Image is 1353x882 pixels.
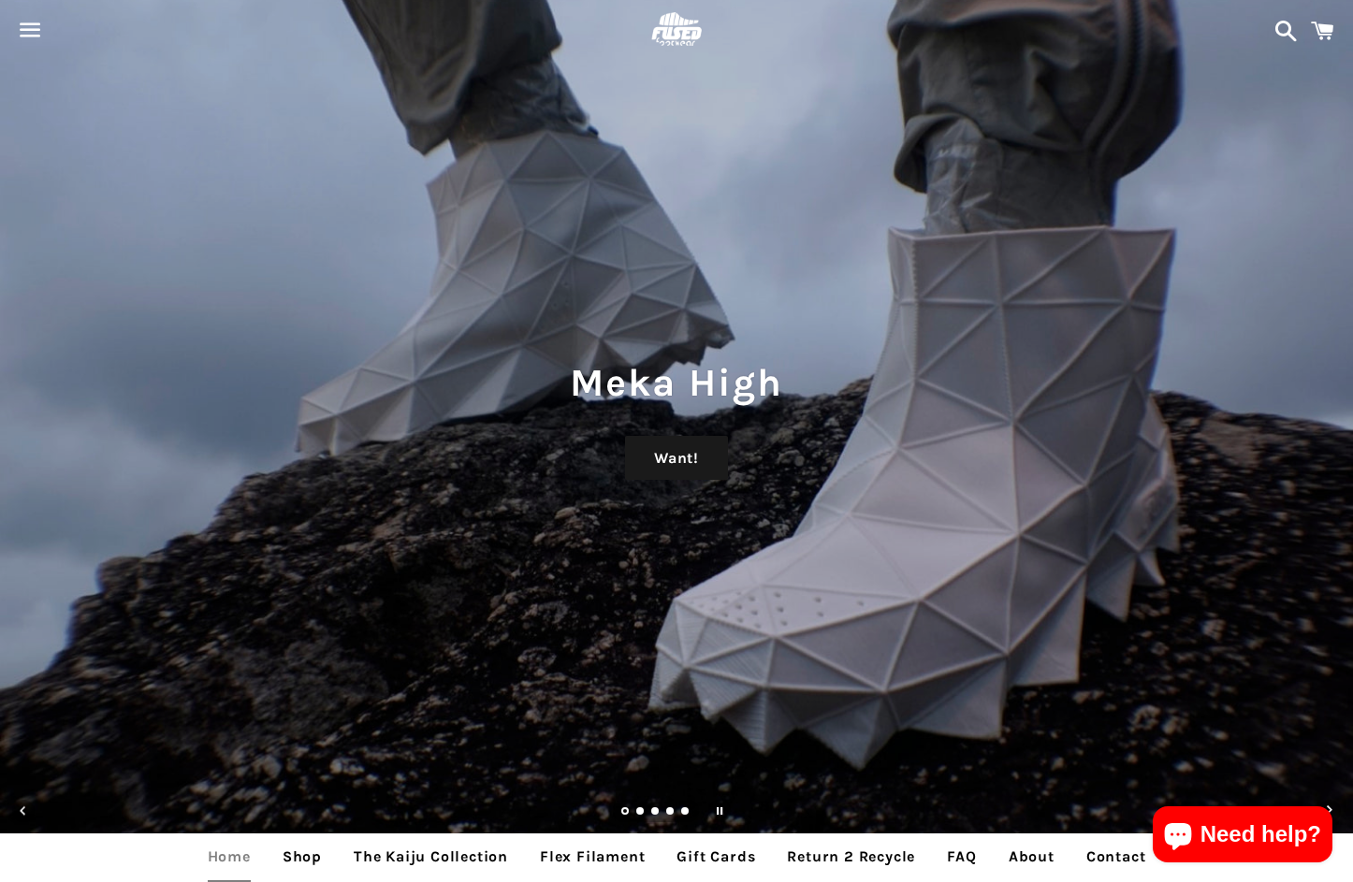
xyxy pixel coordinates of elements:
[995,833,1069,880] a: About
[1147,806,1338,867] inbox-online-store-chat: Shopify online store chat
[651,808,661,817] a: Load slide 3
[699,790,740,831] button: Pause slideshow
[340,833,522,880] a: The Kaiju Collection
[194,833,265,880] a: Home
[269,833,336,880] a: Shop
[773,833,929,880] a: Return 2 Recycle
[526,833,659,880] a: Flex Filament
[681,808,691,817] a: Load slide 5
[1309,790,1350,831] button: Next slide
[1072,833,1160,880] a: Contact
[666,808,676,817] a: Load slide 4
[625,436,728,481] a: Want!
[636,808,646,817] a: Load slide 2
[621,808,631,817] a: Slide 1, current
[662,833,769,880] a: Gift Cards
[19,355,1334,410] h1: Meka High
[933,833,990,880] a: FAQ
[3,790,44,831] button: Previous slide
